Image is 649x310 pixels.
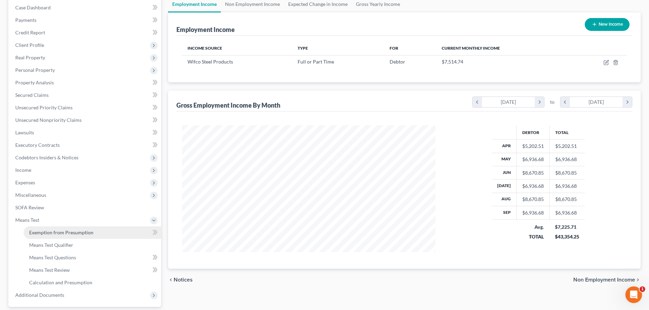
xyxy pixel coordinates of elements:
span: Current Monthly Income [442,45,500,51]
span: Personal Property [15,67,55,73]
td: $8,670.85 [549,193,585,206]
span: Unsecured Priority Claims [15,104,73,110]
i: chevron_left [473,97,482,107]
span: Unsecured Nonpriority Claims [15,117,82,123]
i: chevron_right [535,97,544,107]
span: Income Source [188,45,222,51]
a: SOFA Review [10,201,161,214]
span: Means Test Questions [29,254,76,260]
a: Exemption from Presumption [24,226,161,239]
span: Expenses [15,179,35,185]
span: Full or Part Time [298,59,334,65]
a: Property Analysis [10,76,161,89]
span: Notices [174,277,193,283]
td: $8,670.85 [549,166,585,179]
div: $7,225.71 [555,224,579,231]
div: $43,354.25 [555,233,579,240]
th: Jun [492,166,517,179]
th: [DATE] [492,179,517,193]
td: $6,936.68 [549,153,585,166]
a: Unsecured Priority Claims [10,101,161,114]
span: Calculation and Presumption [29,279,92,285]
th: Aug [492,193,517,206]
span: SOFA Review [15,204,44,210]
div: [DATE] [570,97,623,107]
span: $7,514.74 [442,59,463,65]
div: Gross Employment Income By Month [176,101,280,109]
i: chevron_left [168,277,174,283]
span: Additional Documents [15,292,64,298]
td: $5,202.51 [549,140,585,153]
iframe: Intercom live chat [625,286,642,303]
span: Codebtors Insiders & Notices [15,154,78,160]
button: New Income [585,18,630,31]
span: Property Analysis [15,79,54,85]
span: Case Dashboard [15,5,51,10]
a: Unsecured Nonpriority Claims [10,114,161,126]
div: $6,936.68 [522,183,544,190]
div: $8,670.85 [522,169,544,176]
a: Case Dashboard [10,1,161,14]
div: $6,936.68 [522,156,544,163]
th: Apr [492,140,517,153]
a: Executory Contracts [10,139,161,151]
a: Credit Report [10,26,161,39]
th: Sep [492,206,517,219]
span: 1 [640,286,645,292]
span: Income [15,167,31,173]
div: Employment Income [176,25,235,34]
div: $5,202.51 [522,143,544,150]
div: [DATE] [482,97,535,107]
span: Real Property [15,55,45,60]
i: chevron_left [560,97,570,107]
a: Means Test Questions [24,251,161,264]
div: $8,670.85 [522,196,544,203]
span: Secured Claims [15,92,49,98]
a: Means Test Review [24,264,161,276]
span: Exemption from Presumption [29,229,93,235]
a: Lawsuits [10,126,161,139]
span: Means Test Review [29,267,70,273]
i: chevron_right [635,277,641,283]
span: For [390,45,398,51]
button: chevron_left Notices [168,277,193,283]
a: Means Test Qualifier [24,239,161,251]
td: $6,936.68 [549,179,585,193]
div: $6,936.68 [522,209,544,216]
span: Debtor [390,59,405,65]
span: Client Profile [15,42,44,48]
span: Wifco Steel Products [188,59,233,65]
th: May [492,153,517,166]
td: $6,936.68 [549,206,585,219]
span: Lawsuits [15,129,34,135]
span: Payments [15,17,36,23]
button: Non Employment Income chevron_right [573,277,641,283]
span: Miscellaneous [15,192,46,198]
i: chevron_right [623,97,632,107]
a: Calculation and Presumption [24,276,161,289]
div: TOTAL [522,233,544,240]
span: Executory Contracts [15,142,60,148]
span: Means Test Qualifier [29,242,73,248]
div: Avg. [522,224,544,231]
span: Credit Report [15,30,45,35]
span: Means Test [15,217,39,223]
span: to [550,99,555,106]
th: Debtor [516,125,549,139]
th: Total [549,125,585,139]
a: Secured Claims [10,89,161,101]
a: Payments [10,14,161,26]
span: Non Employment Income [573,277,635,283]
span: Type [298,45,308,51]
